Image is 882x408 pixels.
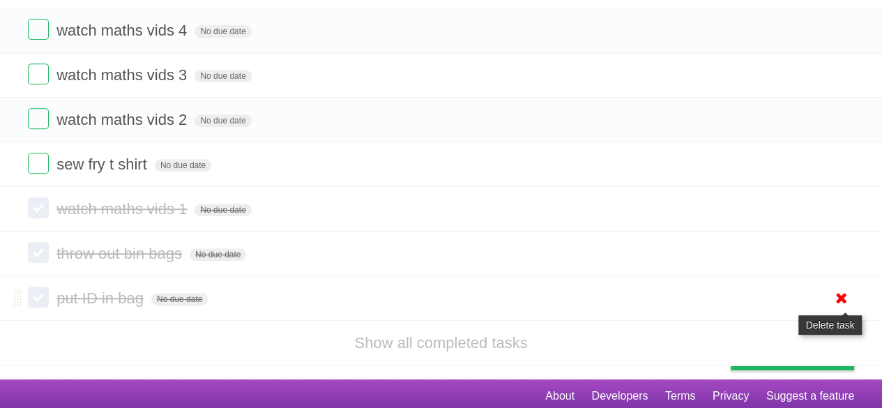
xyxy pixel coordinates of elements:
[56,111,190,128] span: watch maths vids 2
[354,334,527,352] a: Show all completed tasks
[195,25,251,38] span: No due date
[56,156,151,173] span: sew fry t shirt
[56,200,190,218] span: watch maths vids 1
[28,153,49,174] label: Done
[195,204,251,216] span: No due date
[195,70,251,82] span: No due date
[155,159,211,172] span: No due date
[760,345,847,370] span: Buy me a coffee
[195,114,251,127] span: No due date
[151,293,208,305] span: No due date
[56,245,185,262] span: throw out bin bags
[28,19,49,40] label: Done
[56,66,190,84] span: watch maths vids 3
[28,108,49,129] label: Done
[28,63,49,84] label: Done
[28,242,49,263] label: Done
[56,22,190,39] span: watch maths vids 4
[56,289,147,307] span: put ID in bag
[190,248,246,261] span: No due date
[28,287,49,308] label: Done
[28,197,49,218] label: Done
